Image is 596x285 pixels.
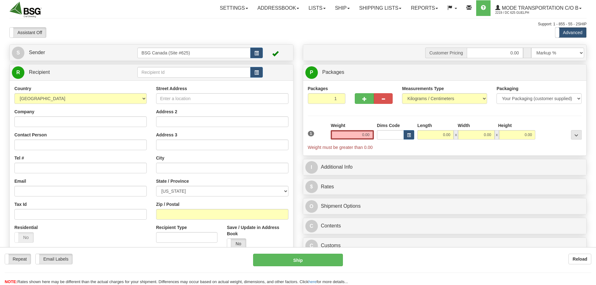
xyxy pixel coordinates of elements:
[305,239,584,252] a: CCustoms
[305,181,584,193] a: $Rates
[308,145,373,150] span: Weight must be greater than 0.00
[9,2,42,18] img: logo2219.jpg
[571,130,582,140] div: ...
[491,0,586,16] a: Mode Transportation c/o B 2219 / DC 625 Guelph
[305,161,584,174] a: IAdditional Info
[14,132,47,138] label: Contact Person
[305,66,584,79] a: P Packages
[5,254,31,264] label: Repeat
[497,85,518,92] label: Packaging
[29,69,50,75] span: Recipient
[15,232,33,242] label: No
[12,46,137,59] a: S Sender
[14,224,38,231] label: Residential
[156,85,187,92] label: Street Address
[308,279,317,284] a: here
[304,0,330,16] a: Lists
[14,201,27,207] label: Tax Id
[495,130,499,140] span: x
[14,178,26,184] label: Email
[14,155,24,161] label: Tel #
[12,66,24,79] span: R
[308,85,328,92] label: Packages
[137,67,251,78] input: Recipient Id
[498,122,512,129] label: Height
[305,240,318,252] span: C
[29,50,45,55] span: Sender
[402,85,444,92] label: Measurements Type
[14,109,34,115] label: Company
[253,254,343,266] button: Ship
[354,0,406,16] a: Shipping lists
[331,122,345,129] label: Weight
[305,220,584,232] a: CContents
[454,130,458,140] span: x
[156,224,187,231] label: Recipient Type
[156,109,177,115] label: Address 2
[215,0,253,16] a: Settings
[406,0,443,16] a: Reports
[156,155,164,161] label: City
[495,10,542,16] span: 2219 / DC 625 Guelph
[36,254,72,264] label: Email Labels
[568,254,591,264] button: Reload
[10,28,46,38] label: Assistant Off
[500,5,578,11] span: Mode Transportation c/o B
[305,220,318,232] span: C
[137,48,251,58] input: Sender Id
[305,161,318,174] span: I
[156,201,180,207] label: Zip / Postal
[156,132,177,138] label: Address 3
[156,178,189,184] label: State / Province
[9,22,587,27] div: Support: 1 - 855 - 55 - 2SHIP
[305,200,584,213] a: OShipment Options
[253,0,304,16] a: Addressbook
[12,66,124,79] a: R Recipient
[330,0,354,16] a: Ship
[582,110,595,174] iframe: chat widget
[227,239,246,249] label: No
[14,85,31,92] label: Country
[305,181,318,193] span: $
[555,28,586,38] label: Advanced
[308,131,314,136] span: 1
[12,47,24,59] span: S
[458,122,470,129] label: Width
[573,257,587,262] b: Reload
[156,93,288,104] input: Enter a location
[305,66,318,79] span: P
[227,224,288,237] label: Save / Update in Address Book
[305,200,318,213] span: O
[377,122,400,129] label: Dims Code
[322,69,344,75] span: Packages
[417,122,432,129] label: Length
[5,279,17,284] span: NOTE:
[425,48,466,58] span: Customer Pricing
